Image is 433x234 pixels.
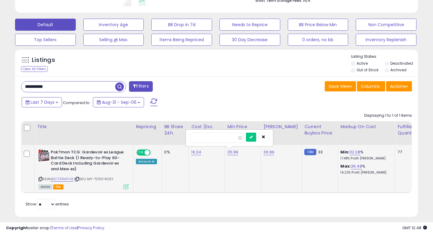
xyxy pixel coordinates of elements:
div: Cost (Exc. VAT) [191,124,222,136]
a: 36.48 [351,163,362,169]
button: Default [15,19,76,31]
button: BB Drop in 7d [151,19,212,31]
div: Current Buybox Price [304,124,335,136]
span: 2025-09-18 12:48 GMT [402,225,427,231]
span: 33 [318,149,323,155]
button: Columns [357,81,385,91]
small: FBM [304,149,316,155]
a: 32.28 [349,149,360,155]
span: Show: entries [26,201,69,207]
p: Listing States: [351,54,418,60]
th: The percentage added to the cost of goods (COGS) that forms the calculator for Min & Max prices. [338,121,395,145]
span: All listings currently available for purchase on Amazon [38,184,52,189]
div: % [340,164,390,175]
button: BB Price Below Min [288,19,349,31]
div: % [340,149,390,161]
label: Archived [390,67,407,72]
div: Amazon AI [136,159,157,164]
span: ON [137,150,145,155]
span: Aug-31 - Sep-06 [102,99,137,105]
img: 51caLOOXlyL._SL40_.jpg [38,149,49,162]
button: Last 7 Days [22,97,62,107]
a: 16.24 [191,149,201,155]
div: Title [37,124,131,130]
div: Min Price [227,124,258,130]
div: Repricing [136,124,159,130]
div: Fulfillable Quantity [398,124,418,136]
button: 0 orders, no bb [288,34,349,46]
h5: Listings [32,56,55,64]
button: Actions [386,81,412,91]
span: Last 7 Days [31,99,54,105]
button: Top Sellers [15,34,76,46]
button: Inventory Replenish [356,34,416,46]
strong: Copyright [6,225,28,231]
div: 0% [164,149,184,155]
b: Pok?mon TCG: Gardevoir ex League Battle Deck (1 Ready-to-Play 60-Card Deck Including Gardevoir ex... [51,149,124,173]
button: Filters [129,81,152,92]
div: 77 [398,149,416,155]
button: Items Being Repriced [151,34,212,46]
button: Inventory Age [83,19,144,31]
span: FBA [53,184,63,189]
a: B0CTZRM7H8 [51,177,73,182]
button: Non Competitive [356,19,416,31]
b: Min: [340,149,349,155]
span: OFF [150,150,159,155]
p: 17.48% Profit [PERSON_NAME] [340,156,390,161]
a: 35.99 [227,149,238,155]
div: Markup on Cost [340,124,392,130]
a: Privacy Policy [78,225,104,231]
div: seller snap | | [6,225,104,231]
p: 19.22% Profit [PERSON_NAME] [340,171,390,175]
a: 36.99 [263,149,274,155]
span: Compared to: [63,100,91,106]
button: Save View [325,81,356,91]
b: Max: [340,163,351,169]
div: [PERSON_NAME] [263,124,299,130]
button: Needs to Reprice [220,19,280,31]
div: Clear All Filters [21,66,48,72]
button: Selling @ Max [83,34,144,46]
label: Deactivated [390,61,413,66]
button: 30 Day Decrease [220,34,280,46]
span: Columns [361,83,380,89]
button: Aug-31 - Sep-06 [93,97,144,107]
div: Displaying 1 to 1 of 1 items [364,113,412,119]
span: | SKU: MY-7CFO-RCEY [74,177,113,181]
a: Terms of Use [51,225,77,231]
label: Out of Stock [357,67,379,72]
label: Active [357,61,368,66]
div: BB Share 24h. [164,124,186,136]
div: ASIN: [38,149,129,189]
